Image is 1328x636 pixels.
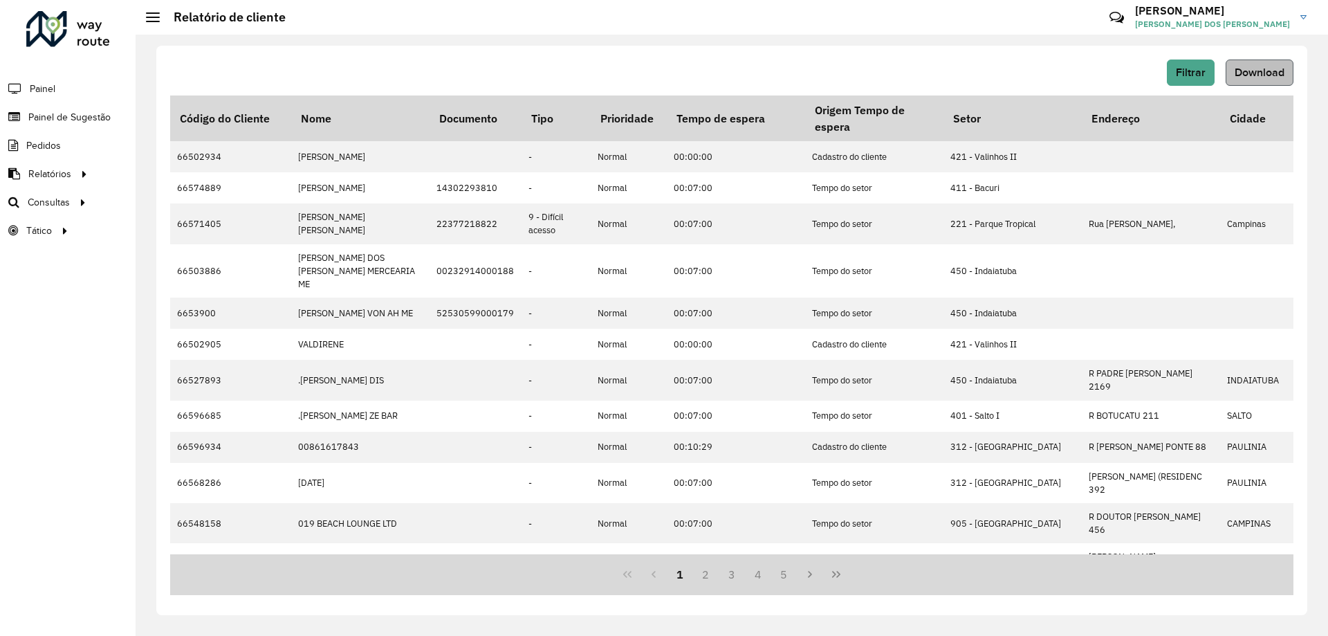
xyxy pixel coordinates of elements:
th: Nome [291,96,430,141]
td: 66527893 [170,360,291,400]
td: 66502934 [170,141,291,172]
td: 905 - [GEOGRAPHIC_DATA] [943,503,1082,543]
td: 401 - Salto I [943,401,1082,432]
td: - [522,244,591,298]
td: Tempo do setor [805,543,943,597]
td: .[PERSON_NAME] DIS [291,360,430,400]
th: Setor [943,96,1082,141]
td: Normal [591,203,667,244]
th: Endereço [1082,96,1220,141]
td: 00232914000188 [430,244,522,298]
td: 66502905 [170,329,291,360]
td: R BOTUCATU 211 [1082,401,1220,432]
td: 00:07:00 [667,244,805,298]
td: 9 - Difícil acesso [522,203,591,244]
th: Origem Tempo de espera [805,96,943,141]
button: Filtrar [1167,60,1215,86]
td: 00861617843 [291,432,430,463]
td: 411 - Bacuri [943,543,1082,597]
td: 66571405 [170,203,291,244]
th: Tempo de espera [667,96,805,141]
td: Cadastro do cliente [805,329,943,360]
td: 421 - Valinhos II [943,141,1082,172]
td: 66548158 [170,503,291,543]
th: Documento [430,96,522,141]
td: Tempo do setor [805,401,943,432]
td: Tempo do setor [805,203,943,244]
td: Normal [591,503,667,543]
td: 00:07:00 [667,463,805,503]
h3: [PERSON_NAME] [1135,4,1290,17]
td: Normal [591,172,667,203]
td: Tempo do setor [805,244,943,298]
span: Consultas [28,195,70,210]
td: R [PERSON_NAME] PONTE 88 [1082,432,1220,463]
td: 6653900 [170,298,291,329]
td: 312 - [GEOGRAPHIC_DATA] [943,463,1082,503]
span: Relatórios [28,167,71,181]
td: 421 - Valinhos II [943,329,1082,360]
td: 00:07:00 [667,503,805,543]
td: Normal [591,401,667,432]
td: 221 - Parque Tropical [943,203,1082,244]
td: 00:07:00 [667,172,805,203]
td: 00:07:00 [667,401,805,432]
button: 2 [692,561,719,588]
td: [PERSON_NAME] (RESIDENC 392 [1082,463,1220,503]
td: VALDIRENE [291,329,430,360]
td: Normal [591,329,667,360]
td: Normal [591,463,667,503]
td: Cadastro do cliente [805,432,943,463]
td: 450 - Indaiatuba [943,244,1082,298]
td: 00:07:00 [667,543,805,597]
td: 66503886 [170,244,291,298]
td: [PERSON_NAME] DOS [PERSON_NAME] MERCEARIA ME [291,244,430,298]
td: Tempo do setor [805,463,943,503]
td: Tempo do setor [805,298,943,329]
td: - [522,360,591,400]
td: Normal [591,360,667,400]
button: Download [1226,60,1293,86]
td: [PERSON_NAME] [291,172,430,203]
td: 66569184 [170,543,291,597]
span: Tático [26,224,52,238]
th: Prioridade [591,96,667,141]
span: Pedidos [26,138,61,153]
td: - [522,401,591,432]
button: Last Page [823,561,849,588]
td: - [522,141,591,172]
td: 66574889 [170,172,291,203]
td: Tempo do setor [805,503,943,543]
a: Contato Rápido [1102,3,1132,33]
button: 5 [771,561,797,588]
td: 66596934 [170,432,291,463]
span: Painel de Sugestão [28,110,111,125]
td: 66568286 [170,463,291,503]
td: Normal [591,141,667,172]
td: - [522,172,591,203]
td: 450 - Indaiatuba [943,360,1082,400]
span: Filtrar [1176,66,1206,78]
button: 4 [745,561,771,588]
td: - [522,503,591,543]
h2: Relatório de cliente [160,10,286,25]
td: - [522,463,591,503]
td: Normal [591,244,667,298]
td: - [522,329,591,360]
span: Painel [30,82,55,96]
span: Download [1235,66,1284,78]
button: Next Page [797,561,823,588]
td: 450 - Indaiatuba [943,298,1082,329]
td: Tempo do setor [805,172,943,203]
td: Normal [591,543,667,597]
td: Cadastro do cliente [805,141,943,172]
span: [PERSON_NAME] DOS [PERSON_NAME] [1135,18,1290,30]
td: 00:10:29 [667,432,805,463]
td: [PERSON_NAME] VON AH ME [291,298,430,329]
td: 00:07:00 [667,298,805,329]
td: 00:07:00 [667,203,805,244]
td: [PERSON_NAME][STREET_ADDRESS][PERSON_NAME] [1082,543,1220,597]
td: Rua [PERSON_NAME], [1082,203,1220,244]
td: R DOUTOR [PERSON_NAME] 456 [1082,503,1220,543]
td: 02021967 [291,543,430,597]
